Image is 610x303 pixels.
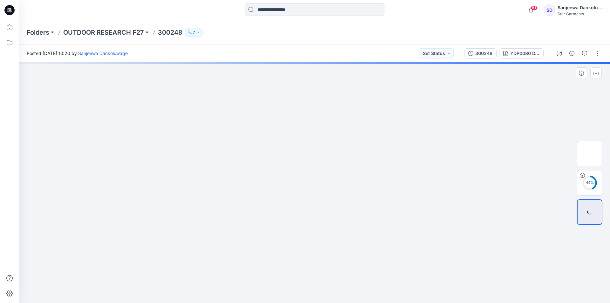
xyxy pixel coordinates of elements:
p: 7 [193,29,195,36]
div: 44 % [582,180,597,185]
div: Sanjeewa Dankoluwage [558,4,602,11]
div: 300248 [475,50,492,57]
a: Sanjeewa Dankoluwage [78,51,128,56]
span: Posted [DATE] 10:20 by [27,50,128,57]
p: 300248 [158,28,182,37]
button: YDP0080 DARK OLIVE [499,48,544,59]
div: SD [544,4,555,16]
div: YDP0080 DARK OLIVE [510,50,539,57]
a: OUTDOOR RESEARCH F27 [63,28,144,37]
span: 81 [531,5,538,10]
button: Details [567,48,577,59]
button: 7 [185,28,203,37]
img: 300248 YDP0080 DARK OLIVE [577,170,602,195]
button: 300248 [464,48,497,59]
img: Colorway Cover [577,147,602,160]
a: Folders [27,28,49,37]
div: Star Garments [558,11,602,16]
